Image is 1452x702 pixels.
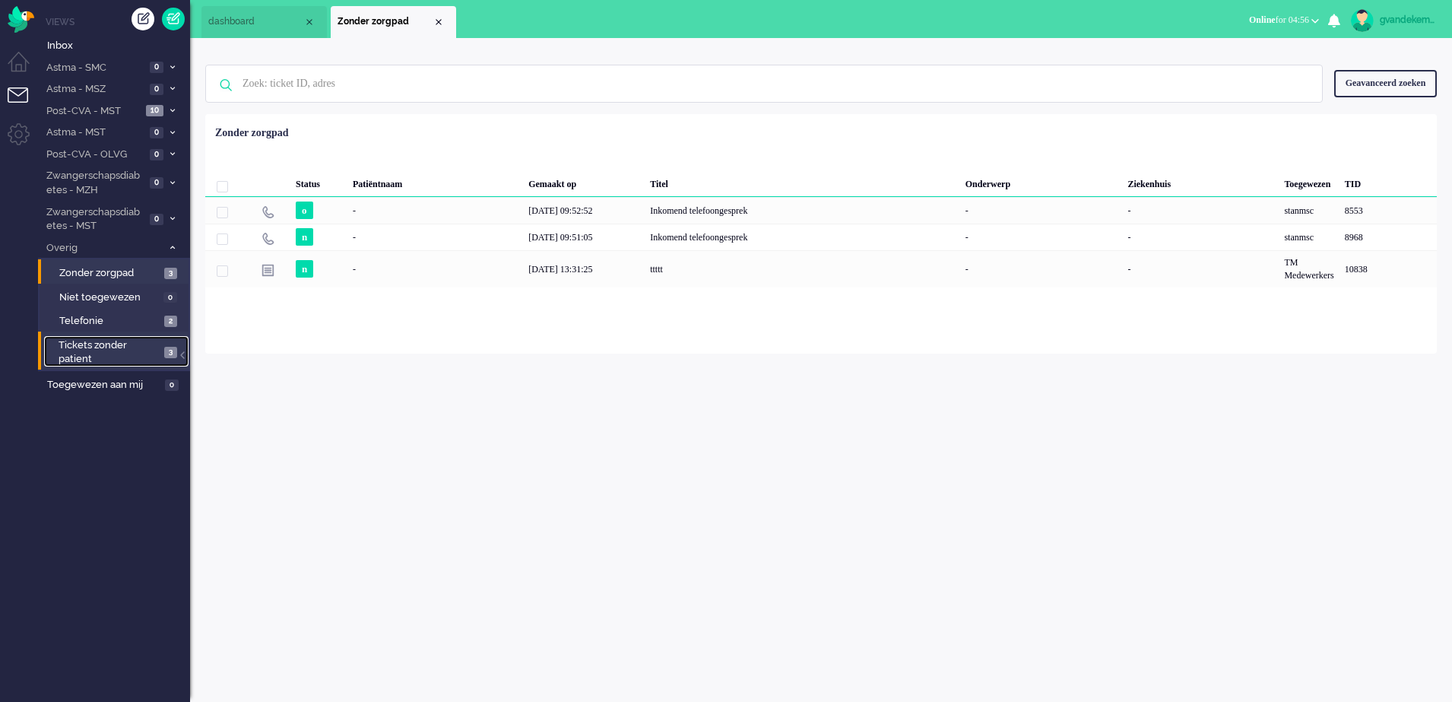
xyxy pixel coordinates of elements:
[645,224,960,250] div: Inkomend telefoongesprek
[44,376,190,392] a: Toegewezen aan mij 0
[59,338,160,367] span: Tickets zonder patient
[1122,197,1279,224] div: -
[47,39,190,53] span: Inbox
[8,10,34,21] a: Omnidesk
[44,37,190,53] a: Inbox
[1279,167,1339,197] div: Toegewezen
[164,316,177,327] span: 2
[347,167,523,197] div: Patiëntnaam
[8,87,42,122] li: Tickets menu
[1339,167,1437,197] div: TID
[645,197,960,224] div: Inkomend telefoongesprek
[8,6,34,33] img: flow_omnibird.svg
[44,312,189,329] a: Telefonie 2
[1339,224,1437,250] div: 8968
[150,177,163,189] span: 0
[150,84,163,95] span: 0
[1334,70,1437,97] div: Geavanceerd zoeken
[1122,250,1279,287] div: -
[164,268,177,279] span: 3
[1348,9,1437,32] a: gvandekempe
[162,8,185,30] a: Quick Ticket
[150,149,163,160] span: 0
[8,123,42,157] li: Admin menu
[262,205,274,218] img: ic_telephone_grey.svg
[59,266,160,281] span: Zonder zorgpad
[44,125,145,140] span: Astma - MST
[132,8,154,30] div: Creëer ticket
[1249,14,1276,25] span: Online
[1339,197,1437,224] div: 8553
[1279,224,1339,250] div: stanmsc
[8,52,42,86] li: Dashboard menu
[44,104,141,119] span: Post-CVA - MST
[1240,9,1328,31] button: Onlinefor 04:56
[215,125,289,141] div: Zonder zorgpad
[290,167,347,197] div: Status
[523,167,645,197] div: Gemaakt op
[163,292,177,303] span: 0
[523,197,645,224] div: [DATE] 09:52:52
[1122,224,1279,250] div: -
[1339,250,1437,287] div: 10838
[150,62,163,73] span: 0
[347,197,523,224] div: -
[44,205,145,233] span: Zwangerschapsdiabetes - MST
[960,224,1123,250] div: -
[1279,197,1339,224] div: stanmsc
[1279,250,1339,287] div: TM Medewerkers
[523,250,645,287] div: [DATE] 13:31:25
[296,202,313,219] span: o
[1380,12,1437,27] div: gvandekempe
[201,6,327,38] li: Dashboard
[231,65,1301,102] input: Zoek: ticket ID, adres
[262,232,274,245] img: ic_telephone_grey.svg
[331,6,456,38] li: View
[1351,9,1374,32] img: avatar
[146,105,163,116] span: 10
[44,264,189,281] a: Zonder zorgpad 3
[44,61,145,75] span: Astma - SMC
[303,16,315,28] div: Close tab
[44,241,162,256] span: Overig
[59,314,160,329] span: Telefonie
[47,378,160,392] span: Toegewezen aan mij
[433,16,445,28] div: Close tab
[296,260,313,278] span: n
[205,197,1437,224] div: 8553
[1249,14,1309,25] span: for 04:56
[208,15,303,28] span: dashboard
[205,224,1437,250] div: 8968
[150,127,163,138] span: 0
[44,169,145,197] span: Zwangerschapsdiabetes - MZH
[645,167,960,197] div: Titel
[338,15,433,28] span: Zonder zorgpad
[960,197,1123,224] div: -
[960,250,1123,287] div: -
[1240,5,1328,38] li: Onlinefor 04:56
[44,148,145,162] span: Post-CVA - OLVG
[296,228,313,246] span: n
[44,82,145,97] span: Astma - MSZ
[523,224,645,250] div: [DATE] 09:51:05
[59,291,160,305] span: Niet toegewezen
[205,250,1437,287] div: 10838
[960,167,1123,197] div: Onderwerp
[645,250,960,287] div: ttttt
[206,65,246,105] img: ic-search-icon.svg
[1122,167,1279,197] div: Ziekenhuis
[46,15,190,28] li: Views
[347,224,523,250] div: -
[347,250,523,287] div: -
[165,380,179,391] span: 0
[44,288,189,305] a: Niet toegewezen 0
[262,264,274,277] img: ic_note_grey.svg
[150,214,163,225] span: 0
[44,336,189,367] a: Tickets zonder patient 3
[164,347,177,358] span: 3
